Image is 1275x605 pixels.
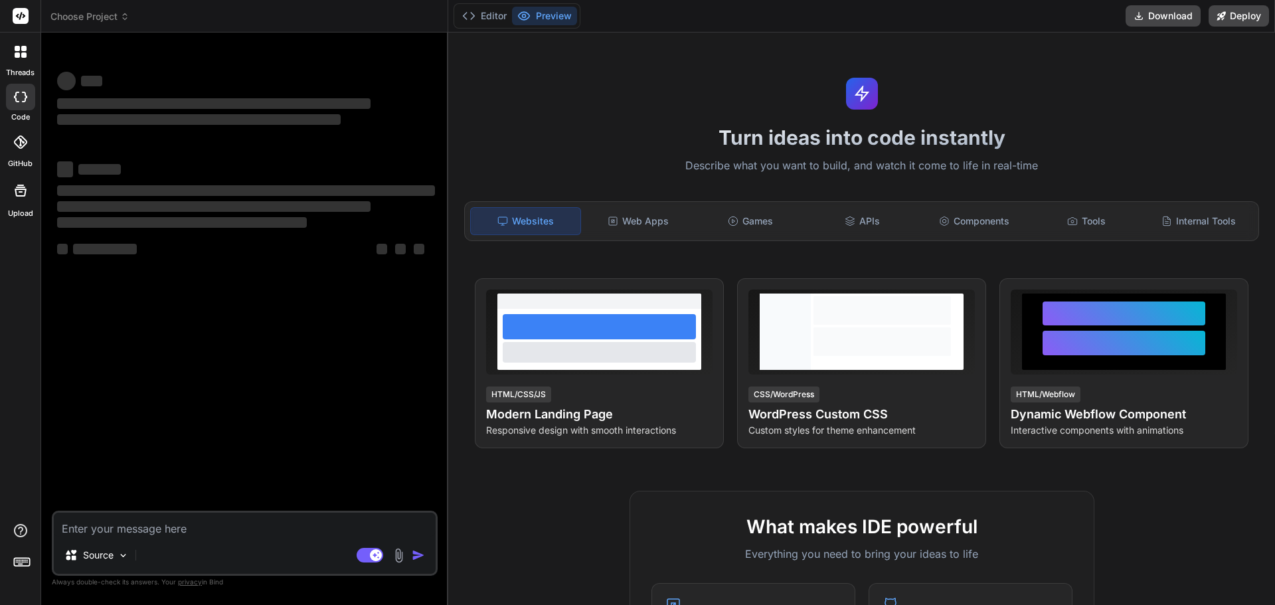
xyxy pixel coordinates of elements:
[1032,207,1142,235] div: Tools
[11,112,30,123] label: code
[470,207,581,235] div: Websites
[8,158,33,169] label: GitHub
[57,185,435,196] span: ‌
[696,207,806,235] div: Games
[748,424,975,437] p: Custom styles for theme enhancement
[8,208,33,219] label: Upload
[457,7,512,25] button: Editor
[391,548,406,563] img: attachment
[1126,5,1201,27] button: Download
[377,244,387,254] span: ‌
[651,513,1072,541] h2: What makes IDE powerful
[748,405,975,424] h4: WordPress Custom CSS
[651,546,1072,562] p: Everything you need to bring your ideas to life
[1209,5,1269,27] button: Deploy
[412,549,425,562] img: icon
[81,76,102,86] span: ‌
[486,424,713,437] p: Responsive design with smooth interactions
[584,207,693,235] div: Web Apps
[414,244,424,254] span: ‌
[748,387,819,402] div: CSS/WordPress
[83,549,114,562] p: Source
[1011,424,1237,437] p: Interactive components with animations
[1011,387,1080,402] div: HTML/Webflow
[52,576,438,588] p: Always double-check its answers. Your in Bind
[57,201,371,212] span: ‌
[456,157,1267,175] p: Describe what you want to build, and watch it come to life in real-time
[57,98,371,109] span: ‌
[512,7,577,25] button: Preview
[50,10,129,23] span: Choose Project
[57,72,76,90] span: ‌
[57,217,307,228] span: ‌
[178,578,202,586] span: privacy
[920,207,1029,235] div: Components
[73,244,137,254] span: ‌
[456,126,1267,149] h1: Turn ideas into code instantly
[486,405,713,424] h4: Modern Landing Page
[57,161,73,177] span: ‌
[78,164,121,175] span: ‌
[486,387,551,402] div: HTML/CSS/JS
[807,207,917,235] div: APIs
[1011,405,1237,424] h4: Dynamic Webflow Component
[6,67,35,78] label: threads
[395,244,406,254] span: ‌
[57,244,68,254] span: ‌
[1144,207,1253,235] div: Internal Tools
[118,550,129,561] img: Pick Models
[57,114,341,125] span: ‌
